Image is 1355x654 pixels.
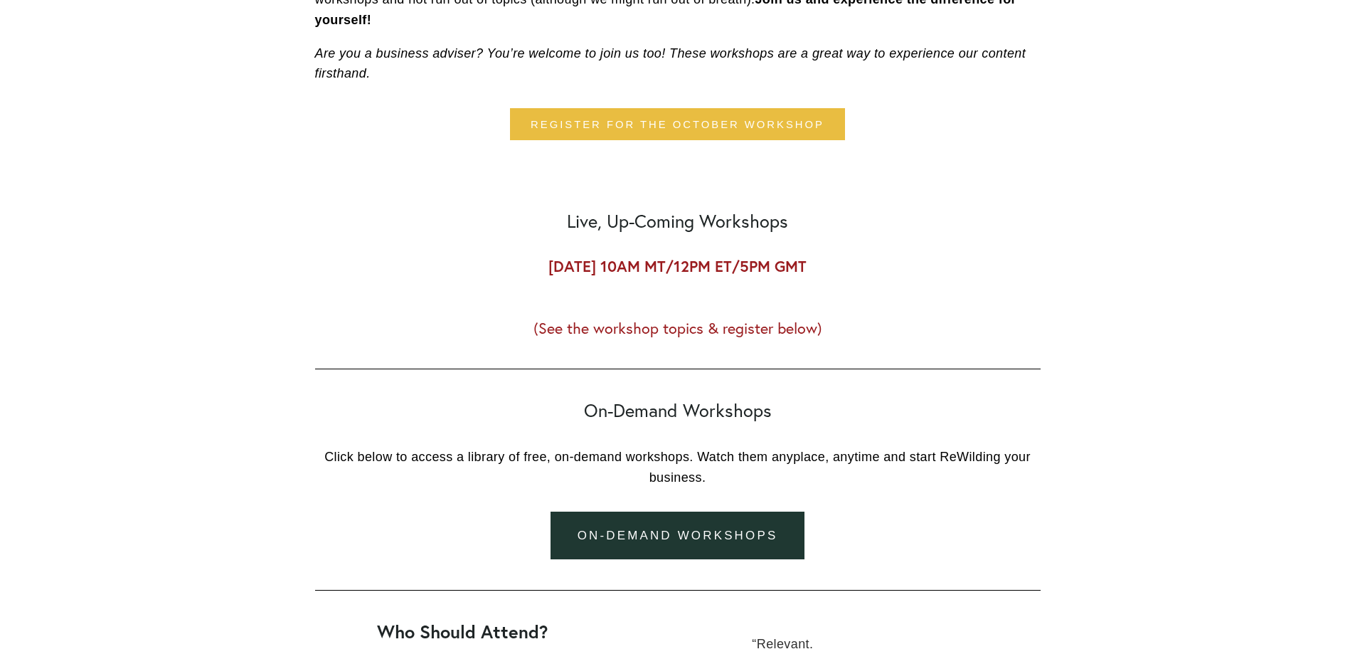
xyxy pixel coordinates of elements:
[752,637,756,651] span: “
[315,46,1030,81] em: Are you a business adviser? You’re welcome to join us too! These workshops are a great way to exp...
[315,211,1041,232] h2: Live, Up-Coming Workshops
[548,257,807,275] a: [DATE] 10AM MT/12PM ET/5PM GMT
[377,620,548,643] strong: Who Should Attend?
[548,256,807,276] strong: [DATE] 10AM MT/12PM ET/5PM GMT
[551,512,804,559] a: on-demand workshops
[510,108,844,140] a: Register for the October Workshop
[315,447,1041,488] p: Click below to access a library of free, on-demand workshops. Watch them anyplace, anytime and st...
[315,301,1041,337] h3: (See the workshop topics & register below)
[315,400,1041,421] h2: On-Demand Workshops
